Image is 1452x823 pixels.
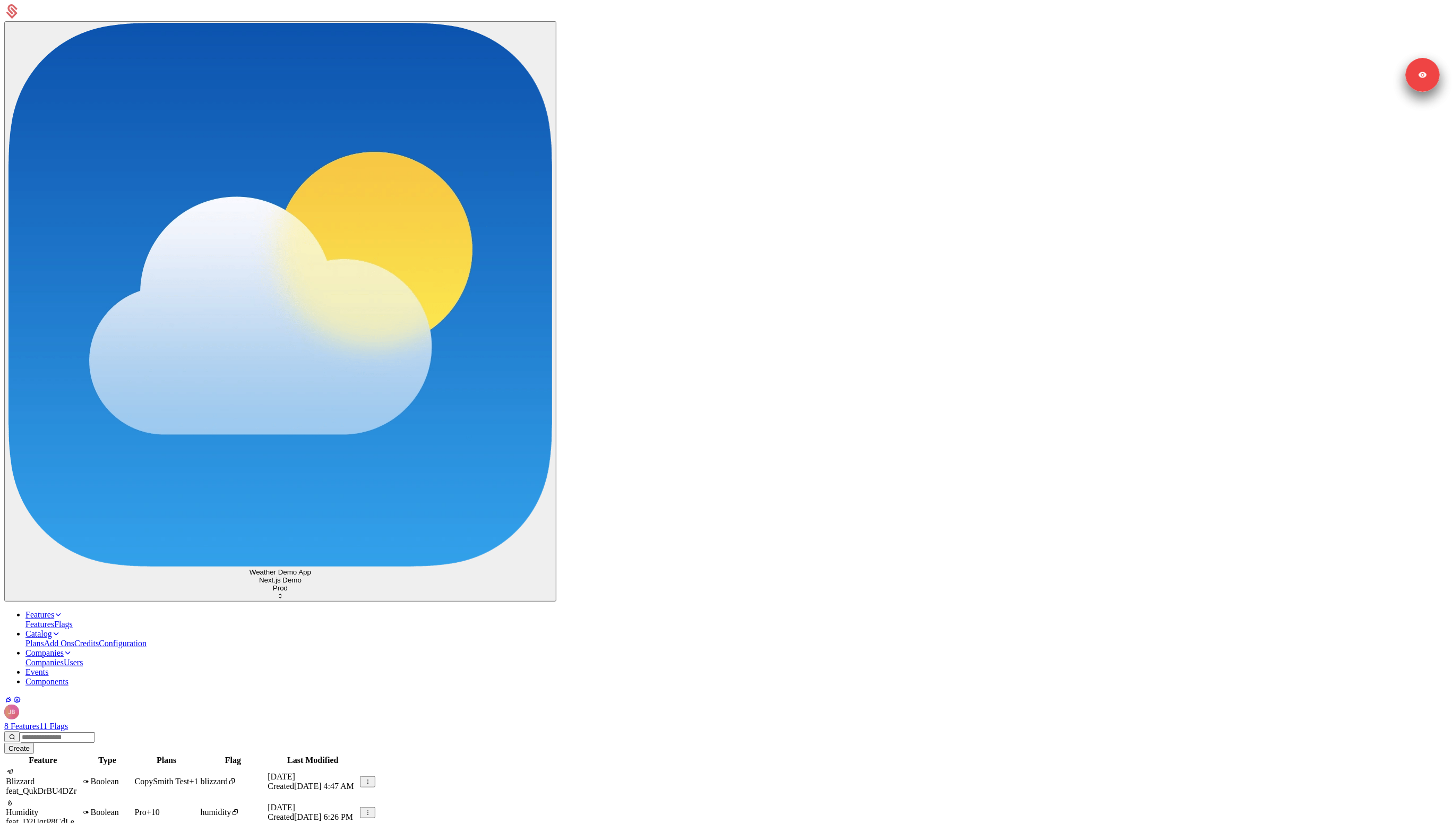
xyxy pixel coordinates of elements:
span: + 10 [147,808,160,817]
th: Flag [200,755,267,766]
a: Features [25,610,63,619]
div: feat_QukDrBU4DZr [6,786,80,796]
span: CopySmith Test [135,777,190,786]
img: Weather Demo App [8,23,552,567]
div: Next.js Demo [8,576,552,584]
div: Create [8,744,30,752]
div: [DATE] [268,772,358,782]
img: Jon Brasted [4,705,19,719]
div: Blizzard [6,777,80,786]
th: Last Modified [267,755,358,766]
button: Select action [360,807,375,818]
a: Components [25,677,68,686]
a: Features [25,620,54,629]
span: Prod [273,584,288,592]
a: Configuration [99,639,147,648]
span: humidity [201,808,231,817]
th: Feature [5,755,81,766]
a: Events [25,667,49,676]
a: Companies [25,648,72,657]
div: Created [DATE] 6:26 PM [268,812,358,822]
a: Plans [25,639,44,648]
div: Humidity [6,808,80,817]
a: Integrations [4,695,13,704]
nav: Main [4,610,1448,687]
button: Create [4,743,34,754]
a: Catalog [25,629,61,638]
button: Search features [4,731,20,742]
div: [DATE] [268,803,358,812]
a: Settings [13,695,21,704]
a: Flags [54,620,73,629]
span: Boolean [91,808,119,817]
a: 11 Flags [39,722,68,731]
a: Credits [74,639,99,648]
a: Companies [25,658,64,667]
button: Open user button [4,705,19,719]
th: Type [82,755,133,766]
span: Pro [135,808,147,817]
div: Created [DATE] 4:47 AM [268,782,358,791]
span: Weather Demo App [250,568,311,576]
span: + 1 [190,777,199,786]
button: Select environment [4,21,556,602]
span: blizzard [201,777,228,786]
th: Plans [134,755,199,766]
button: Select action [360,776,375,787]
span: Boolean [91,777,119,786]
a: 8 Features [4,722,39,731]
a: Users [64,658,83,667]
a: Add Ons [44,639,74,648]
